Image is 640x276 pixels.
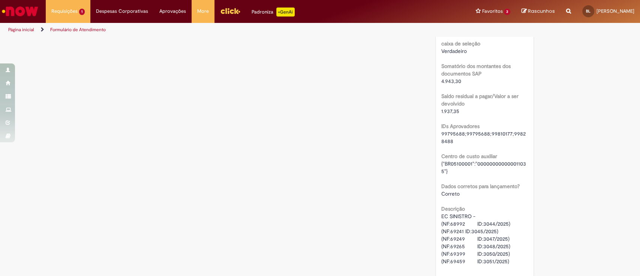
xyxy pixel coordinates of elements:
[96,8,148,15] span: Despesas Corporativas
[441,78,461,84] span: 4.943,30
[1,4,39,19] img: ServiceNow
[50,27,106,33] a: Formulário de Atendimento
[441,160,526,175] span: {"BR05100001":"000000000000011035"}
[79,9,85,15] span: 1
[504,9,510,15] span: 3
[441,40,480,47] b: caixa de seleção
[441,183,520,190] b: Dados corretos para lançamento?
[276,8,295,17] p: +GenAi
[586,9,591,14] span: BL
[51,8,78,15] span: Requisições
[441,153,497,160] b: Centro de custo auxiliar
[441,108,459,115] span: 1.937,35
[441,213,510,265] span: EC SINISTRO - (NF:68992 ID:3044/2025) (NF:69241 ID:3045/2025) (NF:69249 ID:3047/2025) (NF:69265 I...
[522,8,555,15] a: Rascunhos
[159,8,186,15] span: Aprovações
[441,190,460,197] span: Correto
[441,130,526,145] span: 99795688;99795688;99810177;99828488
[252,8,295,17] div: Padroniza
[441,63,511,77] b: Somatório dos montantes dos documentos SAP
[8,27,34,33] a: Página inicial
[441,205,465,212] b: Descrição
[597,8,634,14] span: [PERSON_NAME]
[441,48,467,54] span: Verdadeiro
[441,93,519,107] b: Saldo residual a pagar/Valor a ser devolvido
[441,123,480,130] b: IDs Aprovadores
[6,23,421,37] ul: Trilhas de página
[528,8,555,15] span: Rascunhos
[197,8,209,15] span: More
[220,5,240,17] img: click_logo_yellow_360x200.png
[482,8,502,15] span: Favoritos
